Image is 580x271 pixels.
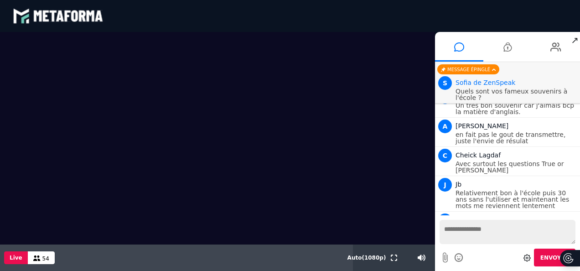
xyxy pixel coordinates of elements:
[438,178,452,192] span: J
[456,190,578,209] p: Relativement bon à l'école puis 30 ans sans l'utiliser et maintenant les mots me reviennent lente...
[438,120,452,133] span: A
[347,255,386,261] span: Auto ( 1080 p)
[456,161,578,173] p: Avec surtout les questions True or [PERSON_NAME]
[346,245,388,271] button: Auto(1080p)
[42,255,49,262] span: 54
[4,251,28,264] button: Live
[540,255,569,261] span: Envoyer
[456,79,515,86] span: Modérateur
[534,249,575,266] button: Envoyer
[570,32,580,48] span: ↗
[456,131,578,144] p: en fait pas le gout de transmettre, juste l'envie de résulat
[456,122,508,130] span: [PERSON_NAME]
[438,149,452,162] span: C
[456,88,578,101] p: Quels sont vos fameux souvenirs à l'école ?
[438,76,452,90] span: S
[456,151,501,159] span: Cheick Lagdaf
[456,102,578,115] p: Un très bon souvenir car j'aimais bcp la matière d'anglais.
[456,181,461,188] span: Jb
[437,64,499,74] div: Message épinglé
[438,214,452,227] span: M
